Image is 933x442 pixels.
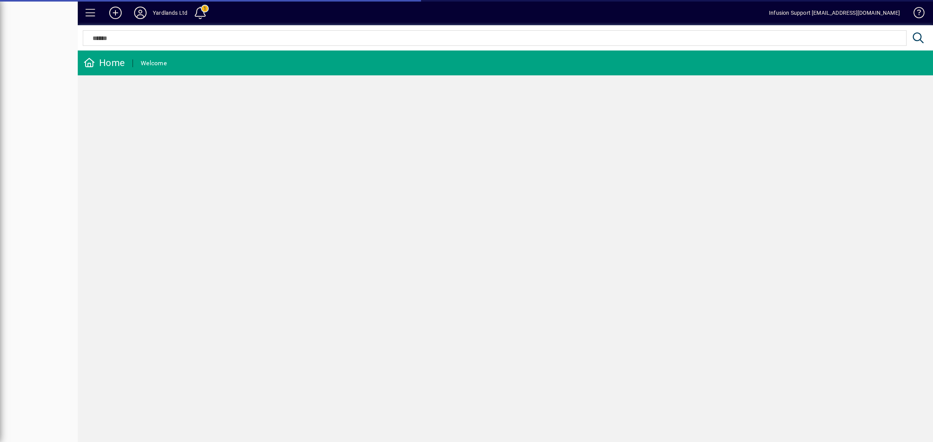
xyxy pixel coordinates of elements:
[769,7,900,19] div: Infusion Support [EMAIL_ADDRESS][DOMAIN_NAME]
[128,6,153,20] button: Profile
[103,6,128,20] button: Add
[141,57,167,70] div: Welcome
[153,7,187,19] div: Yardlands Ltd
[84,57,125,69] div: Home
[908,2,923,27] a: Knowledge Base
